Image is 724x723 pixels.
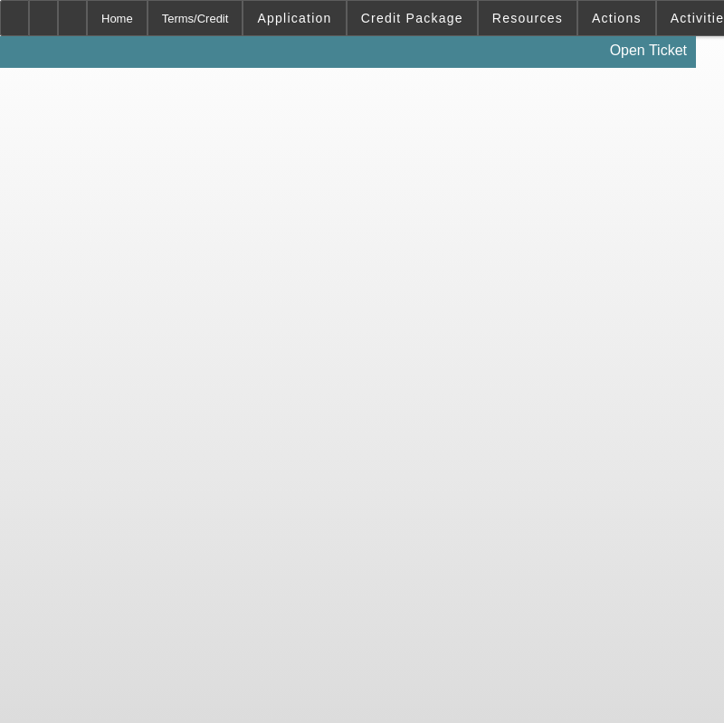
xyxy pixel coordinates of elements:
[479,1,576,35] button: Resources
[348,1,477,35] button: Credit Package
[592,11,642,25] span: Actions
[243,1,345,35] button: Application
[578,1,655,35] button: Actions
[492,11,563,25] span: Resources
[257,11,331,25] span: Application
[603,35,694,66] a: Open Ticket
[361,11,463,25] span: Credit Package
